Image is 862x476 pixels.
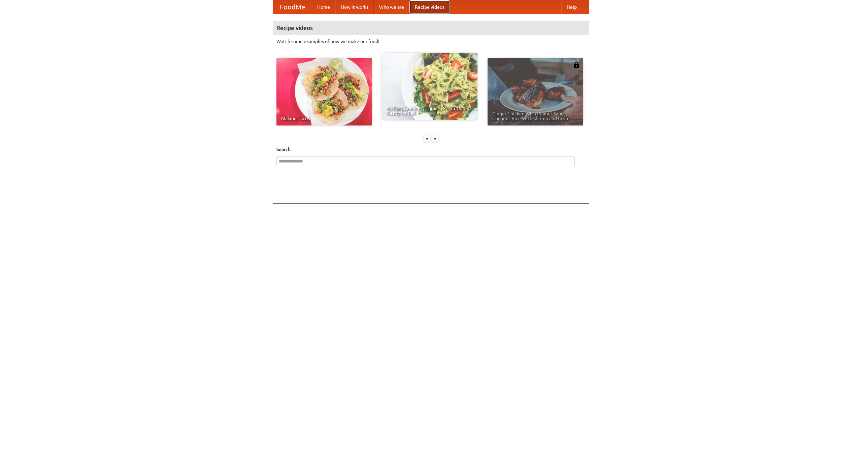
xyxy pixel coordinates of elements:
div: » [432,134,438,143]
a: How it works [335,0,374,14]
a: An Easy, Summery Tomato Pasta That's Ready for Fall [382,53,477,120]
h4: Recipe videos [273,21,589,35]
span: Making Tacos [281,116,367,121]
img: 483408.png [573,62,580,68]
p: Watch some examples of how we make our food! [276,38,586,45]
a: Help [561,0,582,14]
a: Recipe videos [409,0,450,14]
a: Home [312,0,335,14]
a: Who we are [374,0,409,14]
span: An Easy, Summery Tomato Pasta That's Ready for Fall [387,106,473,115]
div: « [424,134,430,143]
h5: Search [276,146,586,153]
a: FoodMe [273,0,312,14]
a: Making Tacos [276,58,372,125]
